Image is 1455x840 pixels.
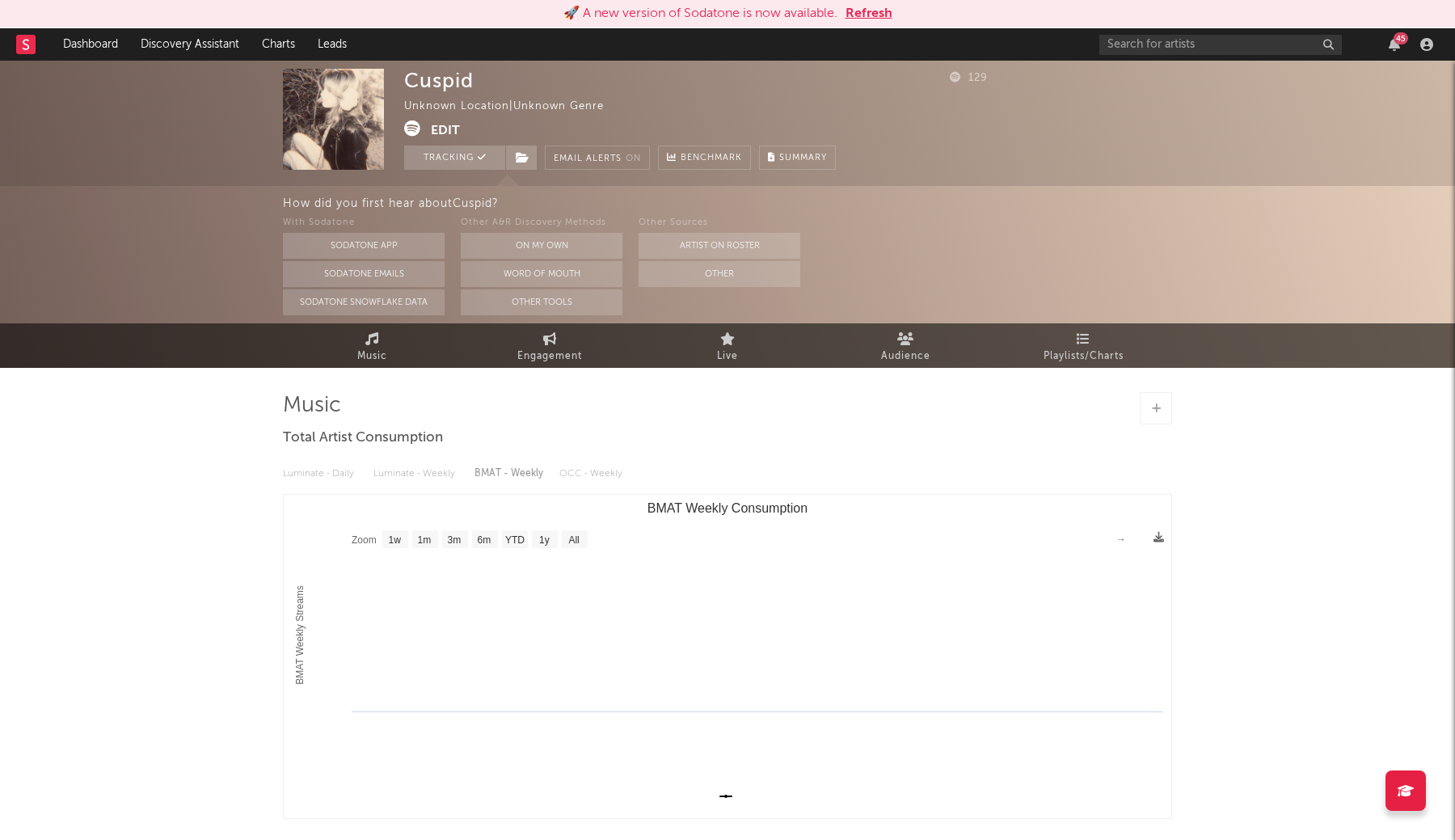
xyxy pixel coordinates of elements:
[568,534,579,546] text: All
[306,28,358,61] a: Leads
[431,120,460,141] button: Edit
[478,534,491,546] text: 6m
[52,28,129,61] a: Dashboard
[681,149,742,168] span: Benchmark
[658,146,751,170] a: Benchmark
[283,289,445,315] button: Sodatone Snowflake Data
[283,428,443,448] span: Total Artist Consumption
[283,194,1455,213] div: How did you first hear about Cuspid ?
[1389,38,1400,51] button: 45
[283,323,461,368] a: Music
[404,146,505,170] button: Tracking
[639,233,800,259] button: Artist on Roster
[461,233,622,259] button: On My Own
[1116,534,1126,545] text: →
[517,347,582,366] span: Engagement
[294,585,306,685] text: BMAT Weekly Streams
[284,495,1171,818] svg: BMAT Weekly Consumption
[846,4,892,23] button: Refresh
[505,534,525,546] text: YTD
[418,534,432,546] text: 1m
[1044,347,1124,366] span: Playlists/Charts
[129,28,251,61] a: Discovery Assistant
[779,154,827,163] span: Summary
[639,261,800,287] button: Other
[251,28,306,61] a: Charts
[639,323,816,368] a: Live
[283,261,445,287] button: Sodatone Emails
[647,501,808,515] text: BMAT Weekly Consumption
[539,534,550,546] text: 1y
[283,213,445,233] div: With Sodatone
[545,146,650,170] button: Email AlertsOn
[461,289,622,315] button: Other Tools
[563,4,837,23] div: 🚀 A new version of Sodatone is now available.
[404,69,474,92] div: Cuspid
[881,347,930,366] span: Audience
[717,347,738,366] span: Live
[448,534,462,546] text: 3m
[404,97,622,116] div: Unknown Location | Unknown Genre
[950,73,988,83] span: 129
[357,347,387,366] span: Music
[389,534,402,546] text: 1w
[759,146,836,170] button: Summary
[283,233,445,259] button: Sodatone App
[994,323,1172,368] a: Playlists/Charts
[461,323,639,368] a: Engagement
[1099,35,1342,55] input: Search for artists
[461,213,622,233] div: Other A&R Discovery Methods
[626,154,641,163] em: On
[1394,32,1408,44] div: 45
[352,534,377,546] text: Zoom
[639,213,800,233] div: Other Sources
[461,261,622,287] button: Word Of Mouth
[816,323,994,368] a: Audience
